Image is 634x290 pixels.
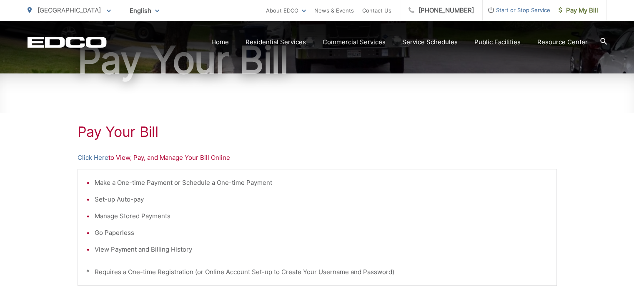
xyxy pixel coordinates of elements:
li: Make a One-time Payment or Schedule a One-time Payment [95,178,548,188]
a: About EDCO [266,5,306,15]
p: * Requires a One-time Registration (or Online Account Set-up to Create Your Username and Password) [86,267,548,277]
span: [GEOGRAPHIC_DATA] [38,6,101,14]
a: Resource Center [537,37,588,47]
a: Service Schedules [402,37,458,47]
a: Commercial Services [323,37,386,47]
a: Click Here [78,153,108,163]
span: Pay My Bill [559,5,598,15]
h1: Pay Your Bill [78,124,557,140]
li: Manage Stored Payments [95,211,548,221]
a: News & Events [314,5,354,15]
a: EDCD logo. Return to the homepage. [28,36,107,48]
a: Contact Us [362,5,391,15]
span: English [123,3,165,18]
h1: Pay Your Bill [28,39,607,81]
li: View Payment and Billing History [95,245,548,255]
p: to View, Pay, and Manage Your Bill Online [78,153,557,163]
li: Set-up Auto-pay [95,194,548,204]
a: Residential Services [246,37,306,47]
a: Home [211,37,229,47]
li: Go Paperless [95,228,548,238]
a: Public Facilities [474,37,521,47]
